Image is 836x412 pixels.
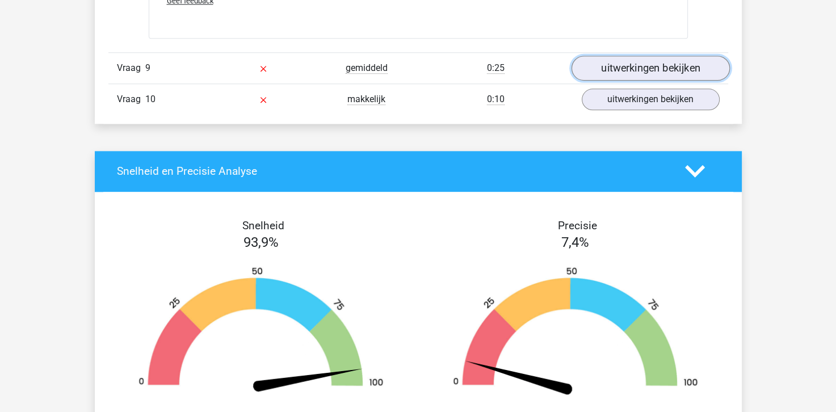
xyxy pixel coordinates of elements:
[117,93,145,106] span: Vraag
[145,62,150,73] span: 9
[117,165,668,178] h4: Snelheid en Precisie Analyse
[487,62,505,74] span: 0:25
[431,219,724,232] h4: Precisie
[347,94,385,105] span: makkelijk
[346,62,388,74] span: gemiddeld
[571,56,729,81] a: uitwerkingen bekijken
[145,94,156,104] span: 10
[117,219,410,232] h4: Snelheid
[561,234,589,250] span: 7,4%
[582,89,720,110] a: uitwerkingen bekijken
[117,61,145,75] span: Vraag
[121,266,401,396] img: 94.ba056ea0e80c.png
[435,266,716,396] img: 7.1507af49f25e.png
[487,94,505,105] span: 0:10
[243,234,279,250] span: 93,9%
